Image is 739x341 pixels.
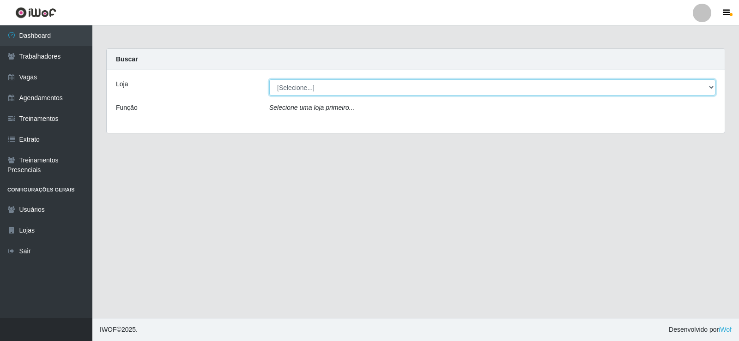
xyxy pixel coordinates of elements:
[116,103,138,113] label: Função
[100,325,138,335] span: © 2025 .
[719,326,732,333] a: iWof
[100,326,117,333] span: IWOF
[15,7,56,18] img: CoreUI Logo
[116,79,128,89] label: Loja
[669,325,732,335] span: Desenvolvido por
[116,55,138,63] strong: Buscar
[269,104,354,111] i: Selecione uma loja primeiro...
